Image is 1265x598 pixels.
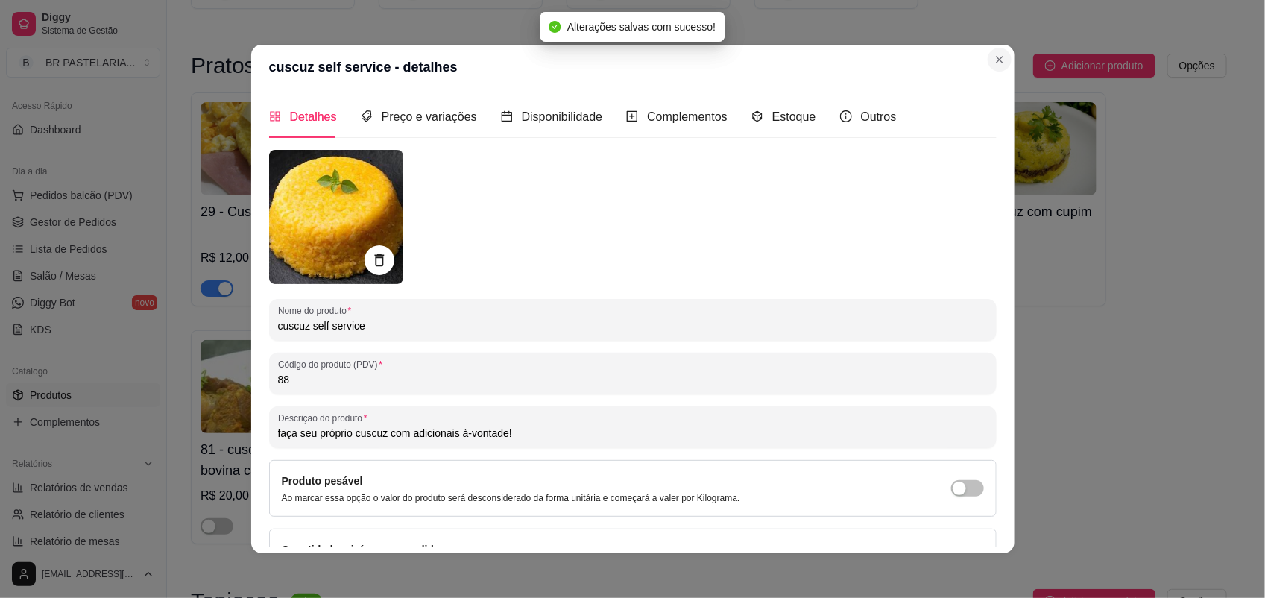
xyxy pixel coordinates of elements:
[278,318,988,333] input: Nome do produto
[647,110,728,123] span: Complementos
[626,110,638,122] span: plus-square
[988,48,1012,72] button: Close
[501,110,513,122] span: calendar
[282,492,740,504] p: Ao marcar essa opção o valor do produto será desconsiderado da forma unitária e começará a valer ...
[361,110,373,122] span: tags
[840,110,852,122] span: info-circle
[278,372,988,387] input: Código do produto (PDV)
[567,21,716,33] span: Alterações salvas com sucesso!
[282,544,441,555] label: Quantidade miníma para pedido
[269,110,281,122] span: appstore
[282,475,363,487] label: Produto pesável
[278,412,372,424] label: Descrição do produto
[861,110,897,123] span: Outros
[269,150,403,283] img: produto
[278,426,988,441] input: Descrição do produto
[278,358,388,371] label: Código do produto (PDV)
[772,110,816,123] span: Estoque
[278,304,356,317] label: Nome do produto
[290,110,337,123] span: Detalhes
[251,45,1015,89] header: cuscuz self service - detalhes
[751,110,763,122] span: code-sandbox
[522,110,603,123] span: Disponibilidade
[549,21,561,33] span: check-circle
[382,110,477,123] span: Preço e variações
